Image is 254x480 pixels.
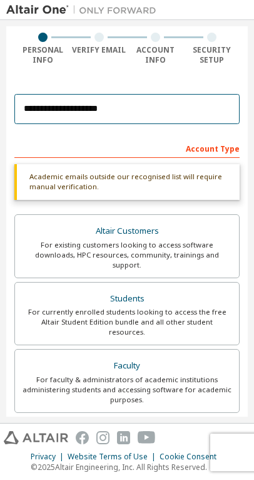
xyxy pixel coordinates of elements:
div: Verify Email [71,45,127,55]
p: © 2025 Altair Engineering, Inc. All Rights Reserved. [31,462,224,472]
div: Faculty [23,357,231,375]
div: Account Info [127,45,183,65]
div: For faculty & administrators of academic institutions administering students and accessing softwa... [23,375,231,405]
img: altair_logo.svg [4,431,68,444]
img: instagram.svg [96,431,109,444]
div: For existing customers looking to access software downloads, HPC resources, community, trainings ... [23,240,231,270]
div: Cookie Consent [160,452,224,462]
div: Personal Info [14,45,71,65]
div: Website Terms of Use [68,452,160,462]
div: Altair Customers [23,222,231,240]
div: Security Setup [183,45,240,65]
img: facebook.svg [76,431,89,444]
img: linkedin.svg [117,431,130,444]
div: For currently enrolled students looking to access the free Altair Student Edition bundle and all ... [23,307,231,337]
img: Altair One [6,4,163,16]
div: Account Type [14,138,240,158]
div: Privacy [31,452,68,462]
div: Academic emails outside our recognised list will require manual verification. [14,164,240,200]
div: Students [23,290,231,308]
img: youtube.svg [138,431,156,444]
